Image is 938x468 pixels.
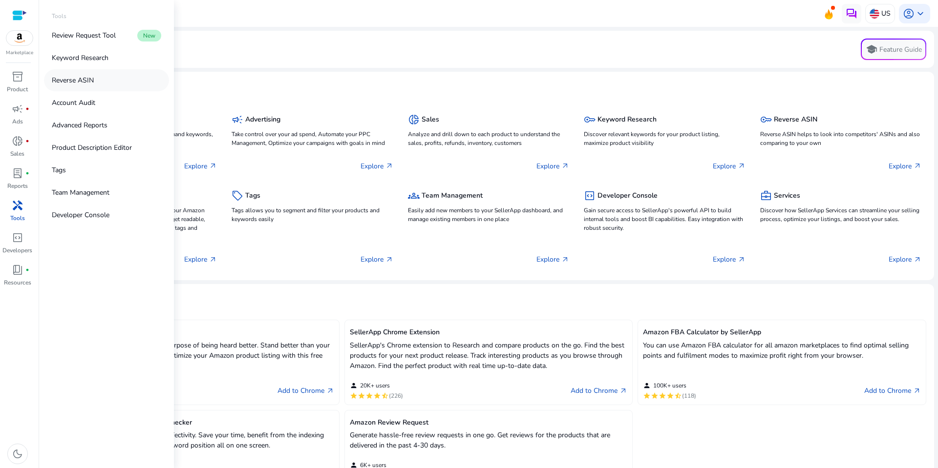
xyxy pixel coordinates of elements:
p: Marketplace [6,49,33,57]
mat-icon: star [365,392,373,400]
p: Explore [361,161,393,171]
span: code_blocks [12,232,23,244]
p: Team Management [52,187,109,198]
span: fiber_manual_record [25,107,29,111]
span: arrow_outward [209,162,217,170]
span: arrow_outward [619,387,627,395]
p: Reports [7,182,28,190]
p: Tags allows you to segment and filter your products and keywords easily [232,206,393,224]
span: arrow_outward [385,162,393,170]
a: Add to Chromearrow_outward [277,385,334,397]
h5: Advertising [245,116,280,124]
h5: Amazon Keyword Research Tool [56,328,334,337]
p: Advanced Reports [52,120,107,130]
mat-icon: star_half [674,392,682,400]
p: Tools [52,12,66,20]
p: Explore [713,254,746,265]
h5: Tags [245,192,260,200]
span: arrow_outward [561,162,569,170]
p: Reverse ASIN [52,75,94,85]
span: fiber_manual_record [25,268,29,272]
a: Add to Chromearrow_outward [864,385,921,397]
p: Discover relevant keywords for your product listing, maximize product visibility [584,130,745,147]
mat-icon: star_half [381,392,389,400]
span: book_4 [12,264,23,276]
p: Account Audit [52,98,95,108]
span: arrow_outward [738,256,746,264]
span: arrow_outward [914,256,921,264]
p: Gain secure access to SellerApp's powerful API to build internal tools and boost BI capabilities.... [584,206,745,232]
p: Explore [184,161,217,171]
p: Analyze and drill down to each product to understand the sales, profits, refunds, inventory, cust... [408,130,569,147]
span: arrow_outward [326,387,334,395]
span: 20K+ users [360,382,390,389]
span: arrow_outward [561,256,569,264]
span: New [137,30,161,41]
p: Ads [12,117,23,126]
p: Explore [536,254,569,265]
h5: Sales [422,116,439,124]
span: arrow_outward [913,387,921,395]
h5: Developer Console [597,192,658,200]
p: Explore [889,254,921,265]
p: Built with focus on ease of use and effectivity. Save your time, benefit from the indexing inform... [56,430,334,450]
mat-icon: person [350,382,358,389]
h5: Amazon Review Request [350,419,628,427]
mat-icon: star [651,392,659,400]
span: donut_small [12,135,23,147]
span: dark_mode [12,448,23,460]
span: (226) [389,392,403,400]
span: fiber_manual_record [25,171,29,175]
p: Product [7,85,28,94]
h5: Team Management [422,192,483,200]
p: Explore [361,254,393,265]
button: schoolFeature Guide [861,39,926,60]
span: handyman [12,200,23,211]
p: Resources [4,278,31,287]
p: SellerApp's Chrome extension to Research and compare products on the go. Find the best products f... [350,340,628,371]
span: groups [408,190,420,202]
p: Keyword Research [52,53,108,63]
span: school [866,43,877,55]
h5: Keyword Research [597,116,657,124]
span: account_circle [903,8,915,20]
p: Tags [52,165,66,175]
h5: Amazon Keyword Ranking & Index Checker [56,419,334,427]
p: Explore [184,254,217,265]
mat-icon: star [643,392,651,400]
span: 100K+ users [653,382,686,389]
span: inventory_2 [12,71,23,82]
p: Explore [536,161,569,171]
p: Tools [10,214,25,223]
span: sell [232,190,243,202]
p: Tailor make your listing for the sole purpose of being heard better. Stand better than your compe... [56,340,334,371]
span: arrow_outward [738,162,746,170]
mat-icon: person [643,382,651,389]
p: Review Request Tool [52,30,116,41]
p: Discover how SellerApp Services can streamline your selling process, optimize your listings, and ... [760,206,921,224]
span: key [760,114,772,125]
p: Explore [713,161,746,171]
mat-icon: star [350,392,358,400]
span: arrow_outward [385,256,393,264]
mat-icon: star [373,392,381,400]
p: Easily add new members to your SellerApp dashboard, and manage existing members in one place [408,206,569,224]
span: code_blocks [584,190,596,202]
a: Add to Chromearrow_outward [571,385,627,397]
p: Developer Console [52,210,109,220]
mat-icon: star [358,392,365,400]
p: Take control over your ad spend, Automate your PPC Management, Optimize your campaigns with goals... [232,130,393,147]
img: us.svg [870,9,879,19]
p: Developers [2,246,32,255]
span: arrow_outward [209,256,217,264]
span: campaign [232,114,243,125]
p: Generate hassle-free review requests in one go. Get reviews for the products that are delivered i... [350,430,628,450]
h5: Services [774,192,800,200]
mat-icon: star [659,392,666,400]
p: You can use Amazon FBA calculator for all amazon marketplaces to find optimal selling points and ... [643,340,921,361]
span: keyboard_arrow_down [915,8,926,20]
h5: Amazon FBA Calculator by SellerApp [643,328,921,337]
span: arrow_outward [914,162,921,170]
p: Explore [889,161,921,171]
span: campaign [12,103,23,115]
